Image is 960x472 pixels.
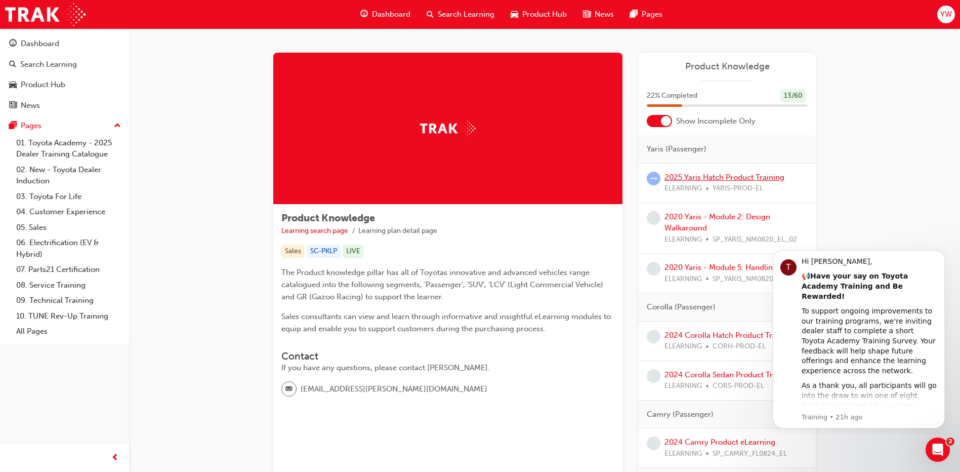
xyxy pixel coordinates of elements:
span: SP_YARIS_NM0820_EL_05 [713,273,797,285]
span: Product Hub [522,9,567,20]
a: pages-iconPages [622,4,671,25]
span: learningRecordVerb_NONE-icon [647,330,660,343]
button: YW [937,6,955,23]
span: learningRecordVerb_NONE-icon [647,211,660,225]
span: learningRecordVerb_NONE-icon [647,369,660,383]
span: car-icon [511,8,518,21]
div: News [21,100,40,111]
div: Pages [21,120,41,132]
span: SP_CAMRY_FL0824_EL [713,448,787,460]
span: learningRecordVerb_ATTEMPT-icon [647,172,660,185]
a: All Pages [12,324,125,339]
span: Sales consultants can view and learn through informative and insightful eLearning modules to equi... [281,312,613,333]
a: 07. Parts21 Certification [12,262,125,278]
span: Corolla (Passenger) [647,301,716,313]
a: 09. Technical Training [12,293,125,308]
a: Product Hub [4,75,125,94]
a: News [4,96,125,115]
a: Dashboard [4,34,125,53]
span: pages-icon [630,8,638,21]
span: ELEARNING [664,380,702,392]
a: 2025 Yaris Hatch Product Training [664,173,784,182]
button: Pages [4,116,125,135]
div: Sales [281,245,305,258]
span: ELEARNING [664,448,702,460]
span: CORH-PROD-EL [713,341,766,352]
div: SC-PKLP [307,245,341,258]
a: 08. Service Training [12,278,125,293]
div: If you have any questions, please contact [PERSON_NAME]. [281,362,614,374]
a: 05. Sales [12,220,125,235]
div: LIVE [343,245,364,258]
a: Learning search page [281,226,348,235]
span: SP_YARIS_NM0820_EL_02 [713,234,797,246]
a: 03. Toyota For Life [12,189,125,205]
a: 2024 Corolla Sedan Product Training [664,370,795,379]
a: news-iconNews [575,4,622,25]
a: Product Knowledge [647,61,808,72]
span: The Product knowledge pillar has all of Toyotas innovative and advanced vehicles range catalogued... [281,268,605,301]
span: search-icon [427,8,434,21]
span: Show Incomplete Only [676,115,756,127]
a: 10. TUNE Rev-Up Training [12,308,125,324]
span: YW [940,9,952,20]
a: guage-iconDashboard [352,4,419,25]
a: 04. Customer Experience [12,204,125,220]
span: CORS-PROD-EL [713,380,764,392]
span: ELEARNING [664,183,702,194]
div: Product Hub [21,79,65,91]
iframe: Intercom live chat [926,438,950,462]
span: 22 % Completed [647,90,697,102]
span: Pages [642,9,662,20]
h3: Contact [281,350,614,362]
img: Trak [5,3,86,26]
span: news-icon [583,8,591,21]
a: Search Learning [4,55,125,74]
span: Yaris (Passenger) [647,143,706,155]
img: Trak [420,121,476,136]
span: Camry (Passenger) [647,409,714,420]
span: Dashboard [372,9,410,20]
iframe: Intercom notifications message [758,241,960,435]
span: news-icon [9,101,17,110]
span: email-icon [285,383,293,396]
a: search-iconSearch Learning [419,4,503,25]
a: 06. Electrification (EV & Hybrid) [12,235,125,262]
span: ELEARNING [664,341,702,352]
a: 2024 Camry Product eLearning [664,438,775,447]
span: [EMAIL_ADDRESS][PERSON_NAME][DOMAIN_NAME] [301,383,487,395]
span: car-icon [9,81,17,90]
span: pages-icon [9,122,17,131]
span: search-icon [9,60,16,69]
span: learningRecordVerb_NONE-icon [647,437,660,450]
a: car-iconProduct Hub [503,4,575,25]
span: ELEARNING [664,273,702,285]
span: Search Learning [438,9,494,20]
span: News [595,9,614,20]
span: 2 [946,438,954,446]
span: Product Knowledge [281,212,375,224]
span: learningRecordVerb_NONE-icon [647,262,660,276]
a: 2020 Yaris - Module 2: Design Walkaround [664,212,770,233]
span: guage-icon [9,40,17,49]
span: guage-icon [360,8,368,21]
button: DashboardSearch LearningProduct HubNews [4,32,125,116]
div: 13 / 60 [780,89,806,103]
li: Learning plan detail page [358,225,437,237]
div: Dashboard [21,38,59,50]
a: 2024 Corolla Hatch Product Training [664,331,794,340]
a: 02. New - Toyota Dealer Induction [12,162,125,189]
span: prev-icon [111,452,119,464]
a: 01. Toyota Academy - 2025 Dealer Training Catalogue [12,135,125,162]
